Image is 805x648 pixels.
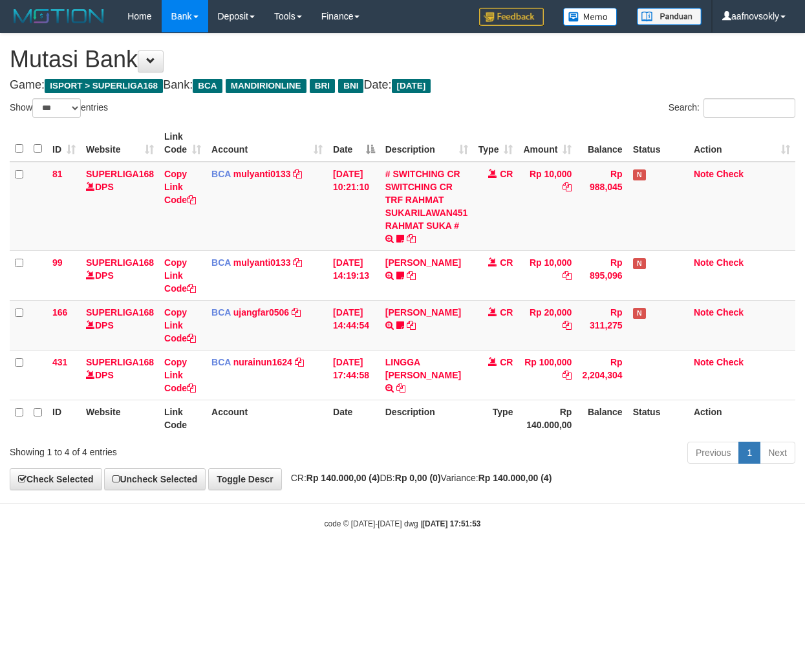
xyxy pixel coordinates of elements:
td: DPS [81,300,159,350]
a: SUPERLIGA168 [86,257,154,268]
td: [DATE] 17:44:58 [328,350,380,400]
td: Rp 895,096 [577,250,627,300]
span: CR [500,257,513,268]
a: Note [694,257,714,268]
td: [DATE] 14:44:54 [328,300,380,350]
span: CR [500,307,513,318]
a: mulyanti0133 [233,169,291,179]
th: Description: activate to sort column ascending [380,125,473,162]
td: [DATE] 14:19:13 [328,250,380,300]
small: code © [DATE]-[DATE] dwg | [325,519,481,528]
a: Copy Link Code [164,169,196,205]
td: DPS [81,250,159,300]
a: Copy Rp 20,000 to clipboard [563,320,572,330]
a: Check [716,169,744,179]
a: 1 [738,442,760,464]
td: Rp 20,000 [518,300,577,350]
a: ujangfar0506 [233,307,289,318]
a: Copy Rp 100,000 to clipboard [563,370,572,380]
a: [PERSON_NAME] [385,257,461,268]
a: mulyanti0133 [233,257,291,268]
a: Copy mulyanti0133 to clipboard [293,257,302,268]
img: Button%20Memo.svg [563,8,617,26]
th: Status [628,400,689,437]
a: Copy Link Code [164,257,196,294]
a: Copy mulyanti0133 to clipboard [293,169,302,179]
span: CR [500,169,513,179]
td: Rp 311,275 [577,300,627,350]
a: # SWITCHING CR SWITCHING CR TRF RAHMAT SUKARILAWAN451 RAHMAT SUKA # [385,169,468,231]
td: DPS [81,162,159,251]
input: Search: [703,98,795,118]
span: 431 [52,357,67,367]
a: Check [716,357,744,367]
span: Has Note [633,169,646,180]
span: CR: DB: Variance: [284,473,552,483]
a: Check [716,307,744,318]
h4: Game: Bank: Date: [10,79,795,92]
span: MANDIRIONLINE [226,79,306,93]
a: Copy NOVEN ELING PRAYOG to clipboard [407,320,416,330]
span: BCA [193,79,222,93]
span: BCA [211,169,231,179]
a: SUPERLIGA168 [86,169,154,179]
a: Previous [687,442,739,464]
th: Amount: activate to sort column ascending [518,125,577,162]
th: Website [81,400,159,437]
span: ISPORT > SUPERLIGA168 [45,79,163,93]
a: Note [694,307,714,318]
a: nurainun1624 [233,357,292,367]
div: Showing 1 to 4 of 4 entries [10,440,326,459]
th: Date: activate to sort column descending [328,125,380,162]
a: Note [694,169,714,179]
td: [DATE] 10:21:10 [328,162,380,251]
th: Balance [577,400,627,437]
a: Check [716,257,744,268]
label: Show entries [10,98,108,118]
a: Copy nurainun1624 to clipboard [295,357,304,367]
th: Balance [577,125,627,162]
a: Copy Rp 10,000 to clipboard [563,270,572,281]
span: CR [500,357,513,367]
th: Action: activate to sort column ascending [689,125,795,162]
th: Link Code [159,400,206,437]
a: [PERSON_NAME] [385,307,461,318]
a: Next [760,442,795,464]
a: Toggle Descr [208,468,282,490]
a: Copy MUHAMMAD REZA to clipboard [407,270,416,281]
a: Copy LINGGA ADITYA PRAT to clipboard [396,383,405,393]
span: 99 [52,257,63,268]
th: ID: activate to sort column ascending [47,125,81,162]
span: 81 [52,169,63,179]
span: BCA [211,357,231,367]
th: Website: activate to sort column ascending [81,125,159,162]
th: Account [206,400,328,437]
a: Note [694,357,714,367]
h1: Mutasi Bank [10,47,795,72]
th: Date [328,400,380,437]
th: Description [380,400,473,437]
span: BRI [310,79,335,93]
a: Uncheck Selected [104,468,206,490]
span: Has Note [633,258,646,269]
a: Copy Link Code [164,307,196,343]
a: SUPERLIGA168 [86,307,154,318]
a: LINGGA [PERSON_NAME] [385,357,461,380]
td: Rp 2,204,304 [577,350,627,400]
th: Action [689,400,795,437]
span: Has Note [633,308,646,319]
td: DPS [81,350,159,400]
a: SUPERLIGA168 [86,357,154,367]
th: Rp 140.000,00 [518,400,577,437]
td: Rp 10,000 [518,162,577,251]
td: Rp 100,000 [518,350,577,400]
th: ID [47,400,81,437]
img: panduan.png [637,8,702,25]
a: Copy # SWITCHING CR SWITCHING CR TRF RAHMAT SUKARILAWAN451 RAHMAT SUKA # to clipboard [407,233,416,244]
th: Type [473,400,519,437]
span: [DATE] [392,79,431,93]
a: Copy Rp 10,000 to clipboard [563,182,572,192]
th: Status [628,125,689,162]
label: Search: [669,98,795,118]
th: Type: activate to sort column ascending [473,125,519,162]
